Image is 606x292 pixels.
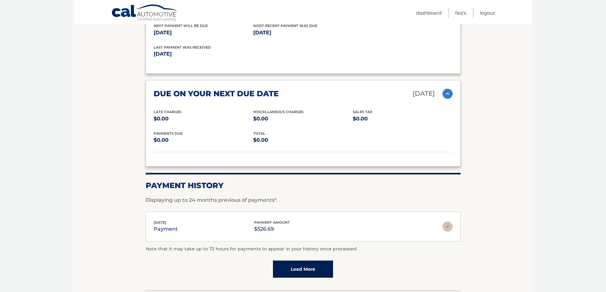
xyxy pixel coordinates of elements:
[253,28,353,37] p: [DATE]
[154,131,183,136] span: Payments Due
[254,220,290,225] span: payment amount
[154,220,166,225] span: [DATE]
[154,28,253,37] p: [DATE]
[253,114,353,123] p: $0.00
[154,24,208,28] span: Next Payment will be due
[442,89,453,99] img: accordion-active.svg
[353,114,452,123] p: $0.00
[442,221,453,232] img: accordion-rest.svg
[253,110,303,114] span: Miscellaneous Charges
[154,136,253,145] p: $0.00
[154,50,303,58] p: [DATE]
[154,89,279,98] h2: due on your next due date
[253,136,353,145] p: $0.00
[146,196,461,204] p: Displaying up to 24 months previous of payments*.
[154,225,178,234] p: payment
[254,225,290,234] p: $526.69
[146,245,461,253] p: Note that it may take up to 72 hours for payments to appear in your history once processed.
[413,88,435,99] p: [DATE]
[154,45,211,50] span: Last Payment was received
[416,8,442,18] a: Dashboard
[154,114,253,123] p: $0.00
[273,261,333,278] a: Load More
[253,24,317,28] span: Most Recent Payment Was Due
[146,181,461,190] h2: Payment History
[480,8,495,18] a: Logout
[455,8,466,18] a: FAQ's
[154,110,181,114] span: Late Charges
[353,110,373,114] span: Sales Tax
[111,4,178,23] a: Cal Automotive
[253,131,265,136] span: total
